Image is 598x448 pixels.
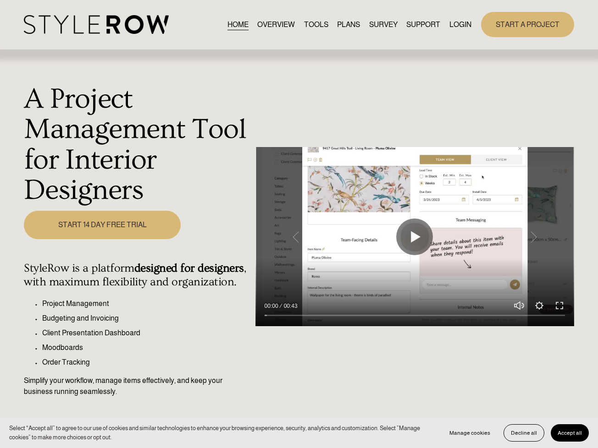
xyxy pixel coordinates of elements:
span: SUPPORT [406,19,440,30]
a: LOGIN [449,18,471,31]
a: TOOLS [304,18,328,31]
p: Select “Accept all” to agree to our use of cookies and similar technologies to enhance your brows... [9,424,433,442]
p: Client Presentation Dashboard [42,328,250,339]
a: START A PROJECT [481,12,574,37]
p: Order Tracking [42,357,250,368]
h4: StyleRow is a platform , with maximum flexibility and organization. [24,262,250,289]
button: Accept all [551,424,589,442]
p: Budgeting and Invoicing [42,313,250,324]
a: folder dropdown [406,18,440,31]
p: Project Management [42,298,250,309]
h1: A Project Management Tool for Interior Designers [24,84,250,206]
input: Seek [265,312,565,319]
a: START 14 DAY FREE TRIAL [24,211,181,240]
a: SURVEY [369,18,398,31]
button: Decline all [504,424,544,442]
p: Moodboards [42,342,250,353]
a: PLANS [337,18,360,31]
a: OVERVIEW [257,18,295,31]
strong: designed for designers [134,262,244,275]
span: Accept all [558,430,582,436]
img: StyleRow [24,15,168,34]
div: Duration [281,301,300,311]
span: Decline all [511,430,537,436]
p: Simplify your workflow, manage items effectively, and keep your business running seamlessly. [24,375,250,397]
button: Play [396,219,433,255]
div: Current time [265,301,281,311]
a: HOME [227,18,249,31]
span: Manage cookies [449,430,490,436]
button: Manage cookies [443,424,497,442]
